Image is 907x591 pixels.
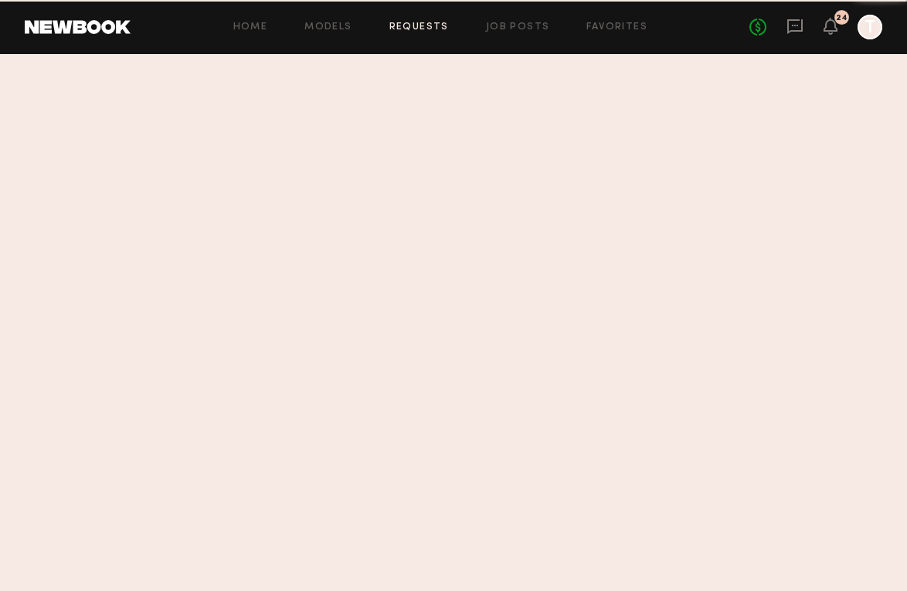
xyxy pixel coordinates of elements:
[836,14,848,22] div: 24
[304,22,352,32] a: Models
[586,22,647,32] a: Favorites
[858,15,882,39] a: T
[389,22,449,32] a: Requests
[486,22,550,32] a: Job Posts
[233,22,268,32] a: Home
